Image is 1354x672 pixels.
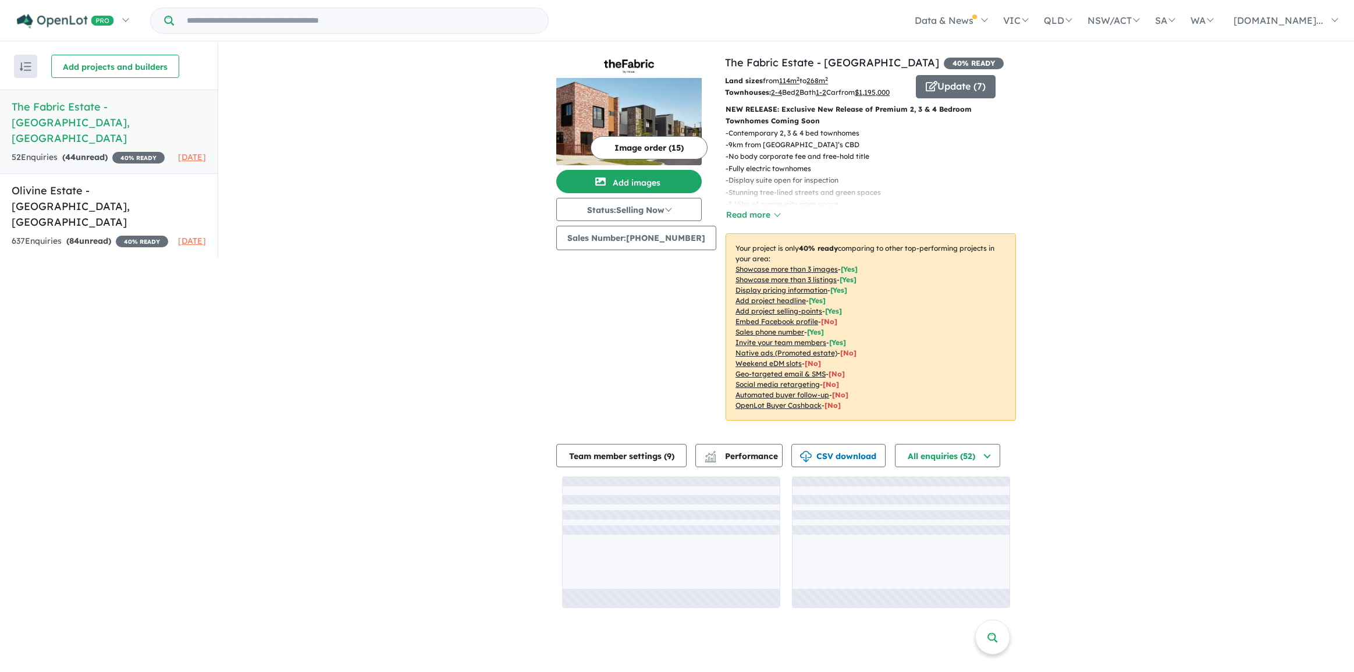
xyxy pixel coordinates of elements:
[12,234,168,248] div: 637 Enquir ies
[725,75,907,87] p: from
[591,136,708,159] button: Image order (15)
[112,152,165,163] span: 40 % READY
[725,76,763,85] b: Land sizes
[17,14,114,29] img: Openlot PRO Logo White
[809,296,826,305] span: [ Yes ]
[735,275,837,284] u: Showcase more than 3 listings
[726,233,1016,421] p: Your project is only comparing to other top-performing projects in your area: - - - - - - - - - -...
[807,328,824,336] span: [ Yes ]
[726,187,913,198] p: - Stunning tree-lined streets and green spaces
[823,380,839,389] span: [No]
[705,451,716,457] img: line-chart.svg
[735,317,818,326] u: Embed Facebook profile
[726,104,1016,127] p: NEW RELEASE: Exclusive New Release of Premium 2, 3 & 4 Bedroom Townhomes Coming Soon
[825,401,841,410] span: [No]
[735,328,804,336] u: Sales phone number
[799,76,828,85] span: to
[944,58,1004,69] span: 40 % READY
[895,444,1000,467] button: All enquiries (52)
[66,236,111,246] strong: ( unread)
[561,59,697,73] img: The Fabric Estate - Altona North Logo
[725,87,907,98] p: Bed Bath Car from
[725,88,771,97] b: Townhouses:
[116,236,168,247] span: 40 % READY
[667,451,671,461] span: 9
[726,198,913,210] p: - 3.15ha of community open space
[20,62,31,71] img: sort.svg
[706,451,778,461] span: Performance
[12,183,206,230] h5: Olivine Estate - [GEOGRAPHIC_DATA] , [GEOGRAPHIC_DATA]
[840,349,857,357] span: [No]
[556,170,702,193] button: Add images
[735,359,802,368] u: Weekend eDM slots
[735,390,829,399] u: Automated buyer follow-up
[735,296,806,305] u: Add project headline
[62,152,108,162] strong: ( unread)
[178,236,206,246] span: [DATE]
[830,286,847,294] span: [ Yes ]
[726,208,780,222] button: Read more
[806,76,828,85] u: 268 m
[12,99,206,146] h5: The Fabric Estate - [GEOGRAPHIC_DATA] , [GEOGRAPHIC_DATA]
[735,338,826,347] u: Invite your team members
[178,152,206,162] span: [DATE]
[735,286,827,294] u: Display pricing information
[829,369,845,378] span: [No]
[726,127,913,139] p: - Contemporary 2, 3 & 4 bed townhomes
[1234,15,1323,26] span: [DOMAIN_NAME]...
[799,244,838,253] b: 40 % ready
[725,56,939,69] a: The Fabric Estate - [GEOGRAPHIC_DATA]
[829,338,846,347] span: [ Yes ]
[735,369,826,378] u: Geo-targeted email & SMS
[176,8,546,33] input: Try estate name, suburb, builder or developer
[805,359,821,368] span: [No]
[855,88,890,97] u: $ 1,195,000
[791,444,886,467] button: CSV download
[556,444,687,467] button: Team member settings (9)
[825,307,842,315] span: [ Yes ]
[735,349,837,357] u: Native ads (Promoted estate)
[65,152,76,162] span: 44
[771,88,782,97] u: 2-4
[705,454,716,462] img: bar-chart.svg
[695,444,783,467] button: Performance
[840,275,857,284] span: [ Yes ]
[916,75,996,98] button: Update (7)
[825,76,828,82] sup: 2
[800,451,812,463] img: download icon
[69,236,79,246] span: 84
[726,175,913,186] p: - Display suite open for inspection
[735,307,822,315] u: Add project selling-points
[12,151,165,165] div: 52 Enquir ies
[832,390,848,399] span: [No]
[797,76,799,82] sup: 2
[556,78,702,165] img: The Fabric Estate - Altona North
[735,265,838,273] u: Showcase more than 3 images
[726,139,913,151] p: - 9km from [GEOGRAPHIC_DATA]’s CBD
[795,88,799,97] u: 2
[726,163,913,175] p: - Fully electric townhomes
[841,265,858,273] span: [ Yes ]
[735,401,822,410] u: OpenLot Buyer Cashback
[735,380,820,389] u: Social media retargeting
[726,151,913,162] p: - No body corporate fee and free-hold title
[821,317,837,326] span: [ No ]
[51,55,179,78] button: Add projects and builders
[556,226,716,250] button: Sales Number:[PHONE_NUMBER]
[779,76,799,85] u: 114 m
[816,88,826,97] u: 1-2
[556,198,702,221] button: Status:Selling Now
[556,55,702,165] a: The Fabric Estate - Altona North LogoThe Fabric Estate - Altona North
